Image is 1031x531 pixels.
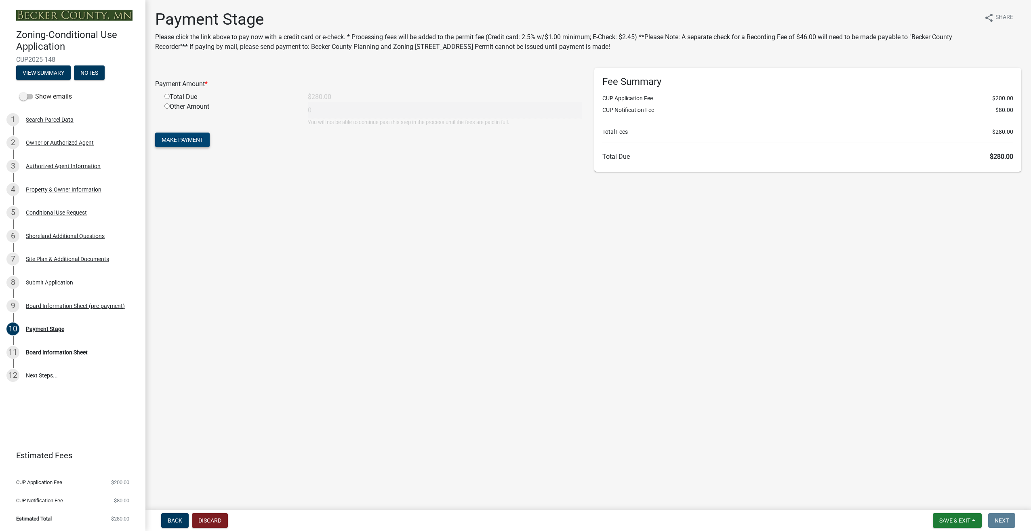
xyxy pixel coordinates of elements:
[161,513,189,528] button: Back
[6,276,19,289] div: 8
[26,163,101,169] div: Authorized Agent Information
[6,346,19,359] div: 11
[6,322,19,335] div: 10
[155,133,210,147] button: Make Payment
[114,498,129,503] span: $80.00
[16,480,62,485] span: CUP Application Fee
[155,10,978,29] h1: Payment Stage
[990,153,1013,160] span: $280.00
[6,113,19,126] div: 1
[74,70,105,76] wm-modal-confirm: Notes
[16,56,129,63] span: CUP2025-148
[26,350,88,355] div: Board Information Sheet
[6,206,19,219] div: 5
[16,65,71,80] button: View Summary
[26,210,87,215] div: Conditional Use Request
[602,153,1013,160] h6: Total Due
[162,137,203,143] span: Make Payment
[992,128,1013,136] span: $280.00
[26,280,73,285] div: Submit Application
[26,326,64,332] div: Payment Stage
[6,183,19,196] div: 4
[988,513,1015,528] button: Next
[602,76,1013,88] h6: Fee Summary
[6,230,19,242] div: 6
[602,94,1013,103] li: CUP Application Fee
[26,256,109,262] div: Site Plan & Additional Documents
[6,136,19,149] div: 2
[602,128,1013,136] li: Total Fees
[939,517,970,524] span: Save & Exit
[168,517,182,524] span: Back
[158,92,302,102] div: Total Due
[995,13,1013,23] span: Share
[933,513,982,528] button: Save & Exit
[192,513,228,528] button: Discard
[6,299,19,312] div: 9
[26,140,94,145] div: Owner or Authorized Agent
[16,498,63,503] span: CUP Notification Fee
[995,106,1013,114] span: $80.00
[149,79,588,89] div: Payment Amount
[992,94,1013,103] span: $200.00
[984,13,994,23] i: share
[16,29,139,53] h4: Zoning-Conditional Use Application
[26,303,125,309] div: Board Information Sheet (pre-payment)
[26,117,74,122] div: Search Parcel Data
[26,187,101,192] div: Property & Owner Information
[6,253,19,265] div: 7
[19,92,72,101] label: Show emails
[6,160,19,173] div: 3
[111,480,129,485] span: $200.00
[16,10,133,21] img: Becker County, Minnesota
[978,10,1020,25] button: shareShare
[6,369,19,382] div: 12
[995,517,1009,524] span: Next
[26,233,105,239] div: Shoreland Additional Questions
[602,106,1013,114] li: CUP Notification Fee
[16,70,71,76] wm-modal-confirm: Summary
[16,516,52,521] span: Estimated Total
[155,32,978,52] p: Please click the link above to pay now with a credit card or e-check. * Processing fees will be a...
[111,516,129,521] span: $280.00
[74,65,105,80] button: Notes
[6,447,133,464] a: Estimated Fees
[158,102,302,126] div: Other Amount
